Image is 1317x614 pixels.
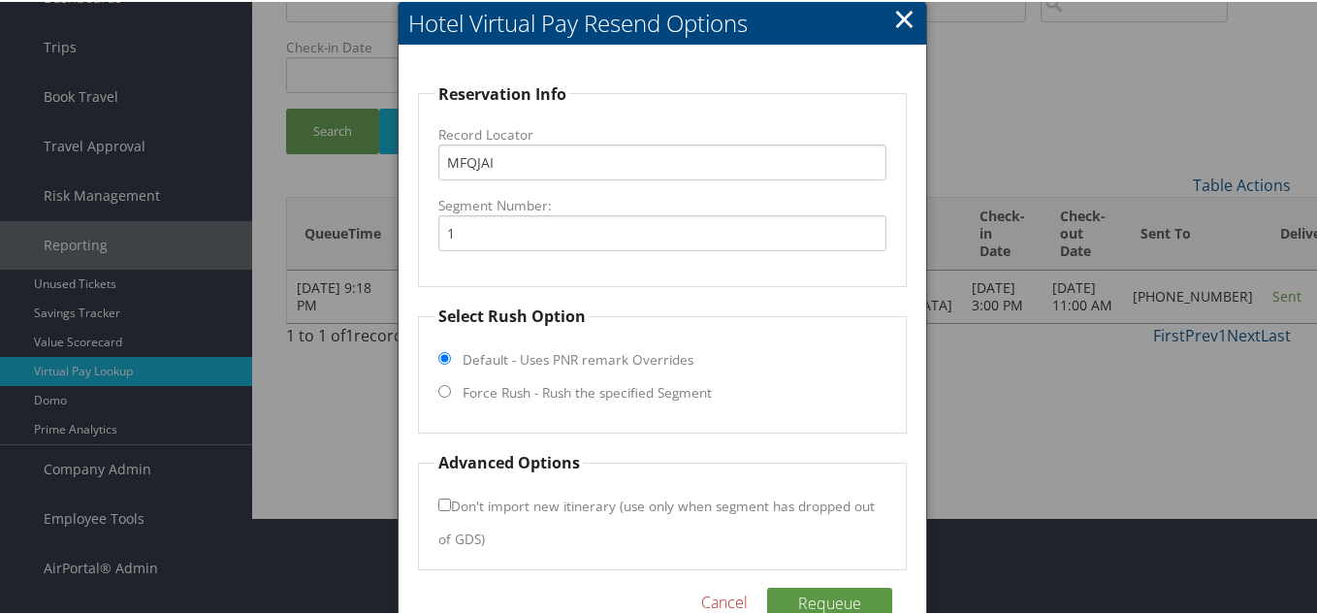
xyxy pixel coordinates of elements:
label: Don't import new itinerary (use only when segment has dropped out of GDS) [438,486,875,555]
legend: Select Rush Option [435,303,589,326]
label: Default - Uses PNR remark Overrides [463,348,693,368]
a: Cancel [701,589,748,612]
legend: Reservation Info [435,81,569,104]
label: Force Rush - Rush the specified Segment [463,381,712,401]
legend: Advanced Options [435,449,583,472]
input: Don't import new itinerary (use only when segment has dropped out of GDS) [438,497,451,509]
label: Segment Number: [438,194,886,213]
label: Record Locator [438,123,886,143]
